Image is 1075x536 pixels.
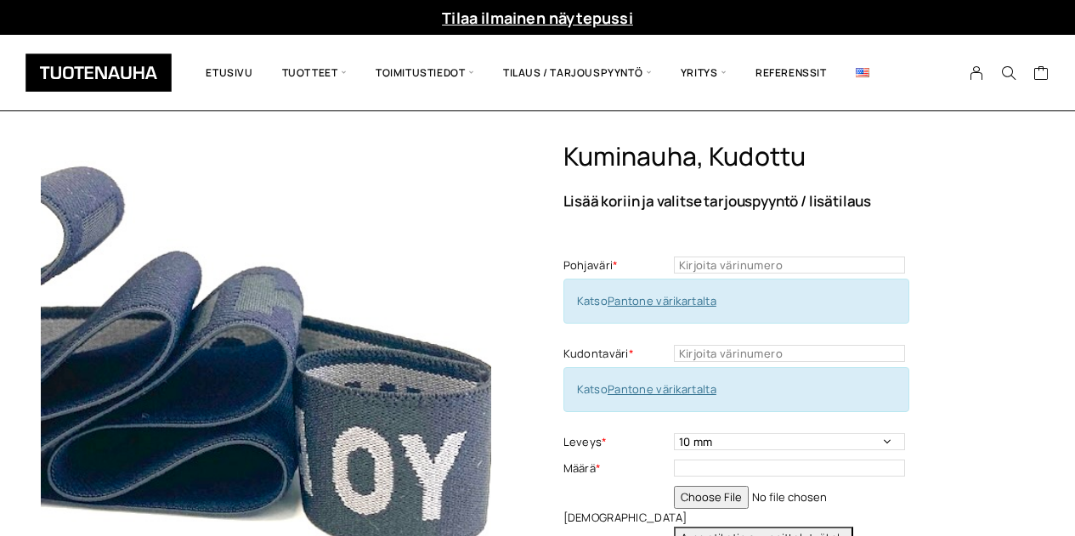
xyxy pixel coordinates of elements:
[563,460,670,477] label: Määrä
[563,509,670,527] label: [DEMOGRAPHIC_DATA]
[489,48,666,98] span: Tilaus / Tarjouspyyntö
[563,345,670,363] label: Kudontaväri
[563,194,1035,208] p: Lisää koriin ja valitse tarjouspyyntö / lisätilaus
[577,381,716,397] span: Katso
[608,381,716,397] a: Pantone värikartalta
[993,65,1025,81] button: Search
[741,48,841,98] a: Referenssit
[608,293,716,308] a: Pantone värikartalta
[563,433,670,451] label: Leveys
[856,68,869,77] img: English
[563,257,670,274] label: Pohjaväri
[25,54,172,92] img: Tuotenauha Oy
[1033,65,1050,85] a: Cart
[674,345,905,362] input: Kirjoita värinumero
[563,141,1035,172] h1: Kuminauha, kudottu
[191,48,267,98] a: Etusivu
[674,257,905,274] input: Kirjoita värinumero
[577,293,716,308] span: Katso
[268,48,361,98] span: Tuotteet
[960,65,993,81] a: My Account
[666,48,741,98] span: Yritys
[442,8,633,28] a: Tilaa ilmainen näytepussi
[361,48,489,98] span: Toimitustiedot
